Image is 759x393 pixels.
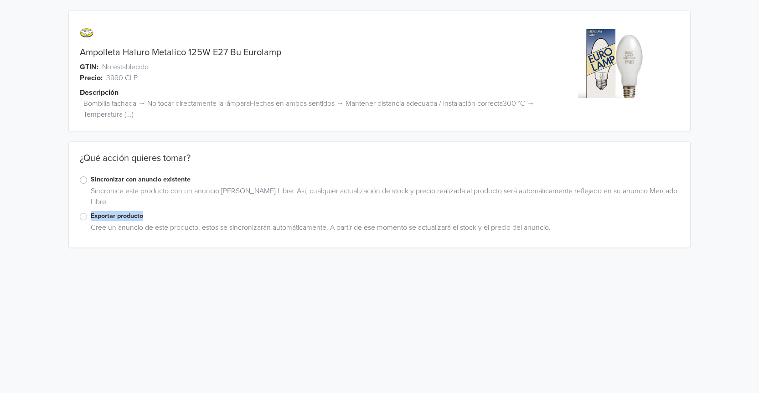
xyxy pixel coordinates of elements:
a: Ampolleta Haluro Metalico 125W E27 Bu Eurolamp [80,47,281,58]
img: product_image [578,29,647,98]
label: Exportar producto [91,211,679,221]
span: Descripción [80,87,119,98]
div: Sincronice este producto con un anuncio [PERSON_NAME] Libre. Así, cualquier actualización de stoc... [87,186,679,211]
label: Sincronizar con anuncio existente [91,175,679,185]
span: No establecido [102,62,149,72]
span: Bombilla tachada → No tocar directamente la lámparaFlechas en ambos sentidos → Mantener distancia... [83,98,546,120]
div: ¿Qué acción quieres tomar? [69,153,690,175]
div: Cree un anuncio de este producto, estos se sincronizarán automáticamente. A partir de ese momento... [87,222,679,237]
span: GTIN: [80,62,98,72]
span: Precio: [80,72,103,83]
span: 3990 CLP [106,72,138,83]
